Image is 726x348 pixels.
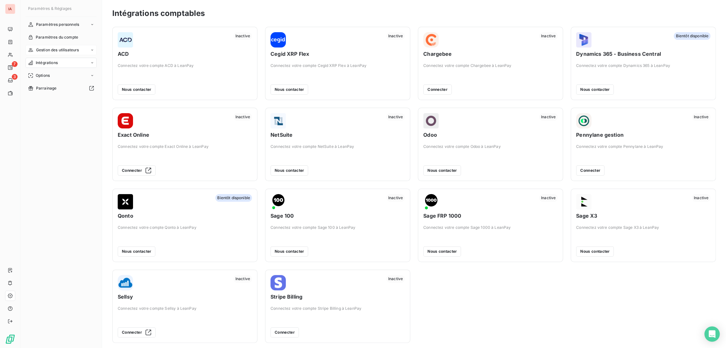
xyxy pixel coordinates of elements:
a: Paramètres du compte [26,32,97,42]
span: Connectez votre compte NetSuite à LeanPay [270,144,405,149]
span: Inactive [539,194,558,202]
span: Connectez votre compte Qonto à LeanPay [118,225,252,230]
span: Inactive [233,275,252,283]
button: Nous contacter [118,246,155,257]
a: Parrainage [26,83,97,93]
div: Open Intercom Messenger [704,326,720,342]
span: Connectez votre compte Odoo à LeanPay [423,144,558,149]
span: 3 [12,74,18,80]
span: Gestion des utilisateurs [36,47,79,53]
img: Sage X3 logo [576,194,591,209]
span: Sage FRP 1000 [423,212,558,220]
span: ACD [118,50,252,58]
img: Stripe Billing logo [270,275,286,290]
img: Exact Online logo [118,113,133,128]
img: Pennylane gestion logo [576,113,591,128]
span: Inactive [233,32,252,40]
span: Chargebee [423,50,558,58]
span: Sage X3 [576,212,710,220]
span: Intégrations [36,60,58,66]
button: Nous contacter [270,246,308,257]
span: Connectez votre compte Pennylane à LeanPay [576,144,710,149]
span: Connectez votre compte Sage X3 à LeanPay [576,225,710,230]
span: Inactive [386,275,405,283]
span: Inactive [539,113,558,121]
button: Nous contacter [270,165,308,176]
span: Pennylane gestion [576,131,710,139]
span: NetSuite [270,131,405,139]
span: Connectez votre compte Sellsy à LeanPay [118,306,252,311]
span: Odoo [423,131,558,139]
img: Chargebee logo [423,32,439,47]
span: Stripe Billing [270,293,405,301]
span: Connectez votre compte ACD à LeanPay [118,63,252,69]
img: Sage FRP 1000 logo [423,194,439,209]
span: Exact Online [118,131,252,139]
img: Qonto logo [118,194,133,209]
span: Bientôt disponible [215,194,252,202]
span: Inactive [539,32,558,40]
button: Nous contacter [423,246,461,257]
img: Cegid XRP Flex logo [270,32,286,47]
img: Sellsy logo [118,275,133,290]
span: 7 [12,61,18,67]
span: Qonto [118,212,252,220]
span: Paramètres personnels [36,22,79,27]
button: Connecter [270,327,299,337]
span: Paramètres du compte [36,34,78,40]
span: Connectez votre compte Stripe Billing à LeanPay [270,306,405,311]
img: Sage 100 logo [270,194,286,209]
span: Inactive [386,194,405,202]
img: Logo LeanPay [5,334,15,344]
button: Connecter [118,327,156,337]
button: Nous contacter [270,84,308,95]
img: NetSuite logo [270,113,286,128]
span: Inactive [386,113,405,121]
span: Bientôt disponible [674,32,710,40]
button: Nous contacter [118,84,155,95]
button: Nous contacter [423,165,461,176]
button: Nous contacter [576,84,614,95]
button: Nous contacter [576,246,614,257]
span: Dynamics 365 - Business Central [576,50,710,58]
span: Connectez votre compte Sage 1000 à LeanPay [423,225,558,230]
h3: Intégrations comptables [112,8,205,19]
span: Parrainage [36,85,57,91]
span: Cegid XRP Flex [270,50,405,58]
img: Odoo logo [423,113,439,128]
button: Connecter [576,165,604,176]
button: Connecter [423,84,452,95]
span: Sage 100 [270,212,405,220]
span: Connectez votre compte Sage 100 à LeanPay [270,225,405,230]
span: Inactive [692,194,710,202]
span: Connectez votre compte Dynamics 365 à LeanPay [576,63,710,69]
button: Connecter [118,165,156,176]
span: Paramètres & Réglages [28,6,71,11]
span: Connectez votre compte Chargebee à LeanPay [423,63,558,69]
span: Options [36,73,50,78]
span: Inactive [386,32,405,40]
span: Connectez votre compte Cegid XRP Flex à LeanPay [270,63,405,69]
span: Sellsy [118,293,252,301]
span: Connectez votre compte Exact Online à LeanPay [118,144,252,149]
div: IA [5,4,15,14]
span: Inactive [692,113,710,121]
span: Inactive [233,113,252,121]
img: Dynamics 365 - Business Central logo [576,32,591,47]
img: ACD logo [118,32,133,47]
